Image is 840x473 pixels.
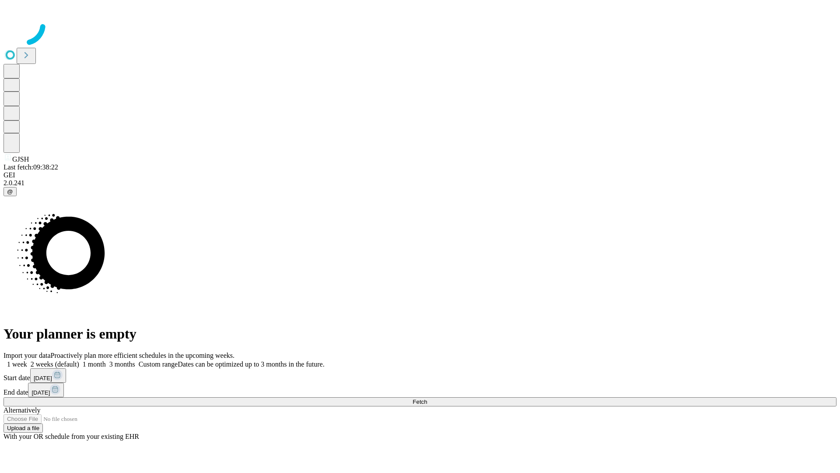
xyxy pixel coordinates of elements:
[3,179,836,187] div: 2.0.241
[51,352,234,359] span: Proactively plan more efficient schedules in the upcoming weeks.
[83,360,106,368] span: 1 month
[12,155,29,163] span: GJSH
[3,397,836,406] button: Fetch
[3,352,51,359] span: Import your data
[3,368,836,383] div: Start date
[3,383,836,397] div: End date
[28,383,64,397] button: [DATE]
[3,326,836,342] h1: Your planner is empty
[7,188,13,195] span: @
[31,389,50,396] span: [DATE]
[3,433,139,440] span: With your OR schedule from your existing EHR
[7,360,27,368] span: 1 week
[413,399,427,405] span: Fetch
[30,368,66,383] button: [DATE]
[34,375,52,381] span: [DATE]
[3,171,836,179] div: GEI
[31,360,79,368] span: 2 weeks (default)
[109,360,135,368] span: 3 months
[3,163,58,171] span: Last fetch: 09:38:22
[178,360,324,368] span: Dates can be optimized up to 3 months in the future.
[3,406,40,414] span: Alternatively
[3,424,43,433] button: Upload a file
[3,187,17,196] button: @
[139,360,178,368] span: Custom range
